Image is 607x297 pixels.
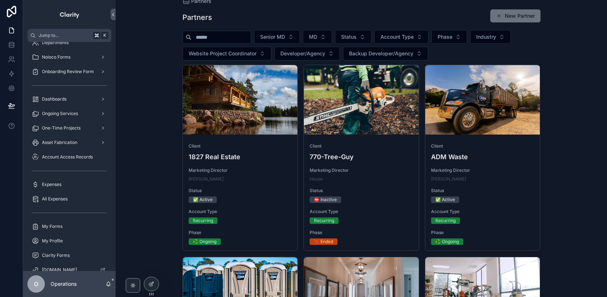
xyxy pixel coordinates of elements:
[431,143,534,149] span: Client
[182,65,298,251] a: Client1827 Real EstateMarketing Director[PERSON_NAME]Status✅ ActiveAccount TypeRecurringPhase♻️ O...
[425,65,541,251] a: ClientADM WasteMarketing Director[PERSON_NAME]Status✅ ActiveAccount TypeRecurringPhase♻️ Ongoing
[102,33,108,38] span: K
[425,65,540,135] div: adm-Cropped.webp
[42,140,77,145] span: Asset Fabrication
[27,36,111,49] a: Departments
[42,96,66,102] span: Dashboards
[42,111,78,116] span: Ongoing Services
[260,33,285,41] span: Senior MD
[34,280,38,288] span: O
[189,230,292,236] span: Phase
[42,267,77,273] span: [DOMAIN_NAME]
[183,65,298,135] div: 1827.webp
[310,188,413,194] span: Status
[431,230,534,236] span: Phase
[431,188,534,194] span: Status
[42,196,68,202] span: All Expenses
[341,33,357,41] span: Status
[310,167,413,173] span: Marketing Director
[27,234,111,247] a: My Profile
[193,238,216,245] div: ♻️ Ongoing
[189,167,292,173] span: Marketing Director
[431,167,534,173] span: Marketing Director
[380,33,414,41] span: Account Type
[435,196,455,203] div: ✅ Active
[303,65,419,251] a: Client770-Tree-GuyMarketing DirectorHouseStatus⛔ InactiveAccount TypeRecurringPhase❌ Ended
[309,33,317,41] span: MD
[314,238,333,245] div: ❌ Ended
[280,50,325,57] span: Developer/Agency
[39,33,90,38] span: Jump to...
[189,188,292,194] span: Status
[27,263,111,276] a: [DOMAIN_NAME]
[314,217,334,224] div: Recurring
[42,54,70,60] span: Noloco Forms
[27,249,111,262] a: Clarity Forms
[27,136,111,149] a: Asset Fabrication
[310,152,413,162] h4: 770-Tree-Guy
[189,176,224,182] a: [PERSON_NAME]
[27,150,111,164] a: Account Access Records
[343,47,428,60] button: Select Button
[42,154,93,160] span: Account Access Records
[42,69,94,75] span: Onboarding Review Form
[189,143,292,149] span: Client
[23,42,116,271] div: scrollable content
[374,30,429,44] button: Select Button
[314,196,337,203] div: ⛔ Inactive
[27,220,111,233] a: My Forms
[42,253,70,258] span: Clarity Forms
[349,50,413,57] span: Backup Developer/Agency
[42,182,61,187] span: Expenses
[189,152,292,162] h4: 1827 Real Estate
[435,238,459,245] div: ♻️ Ongoing
[182,47,271,60] button: Select Button
[431,152,534,162] h4: ADM Waste
[310,143,413,149] span: Client
[42,224,63,229] span: My Forms
[490,9,541,22] button: New Partner
[254,30,300,44] button: Select Button
[27,51,111,64] a: Noloco Forms
[431,176,466,182] a: [PERSON_NAME]
[27,93,111,106] a: Dashboards
[470,30,511,44] button: Select Button
[435,217,456,224] div: Recurring
[431,30,467,44] button: Select Button
[189,50,257,57] span: Website Project Coordinator
[310,209,413,215] span: Account Type
[193,217,213,224] div: Recurring
[310,230,413,236] span: Phase
[438,33,452,41] span: Phase
[27,192,111,205] a: All Expenses
[335,30,371,44] button: Select Button
[42,40,69,46] span: Departments
[182,12,212,22] h1: Partners
[193,196,212,203] div: ✅ Active
[431,209,534,215] span: Account Type
[59,9,80,20] img: App logo
[303,30,332,44] button: Select Button
[51,280,77,288] p: Operations
[310,176,323,182] a: House
[42,125,81,131] span: One-Time Projects
[27,107,111,120] a: Ongoing Services
[476,33,496,41] span: Industry
[42,238,63,244] span: My Profile
[189,209,292,215] span: Account Type
[27,178,111,191] a: Expenses
[274,47,340,60] button: Select Button
[27,65,111,78] a: Onboarding Review Form
[27,122,111,135] a: One-Time Projects
[27,29,111,42] button: Jump to...K
[304,65,419,135] div: 770-Cropped.webp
